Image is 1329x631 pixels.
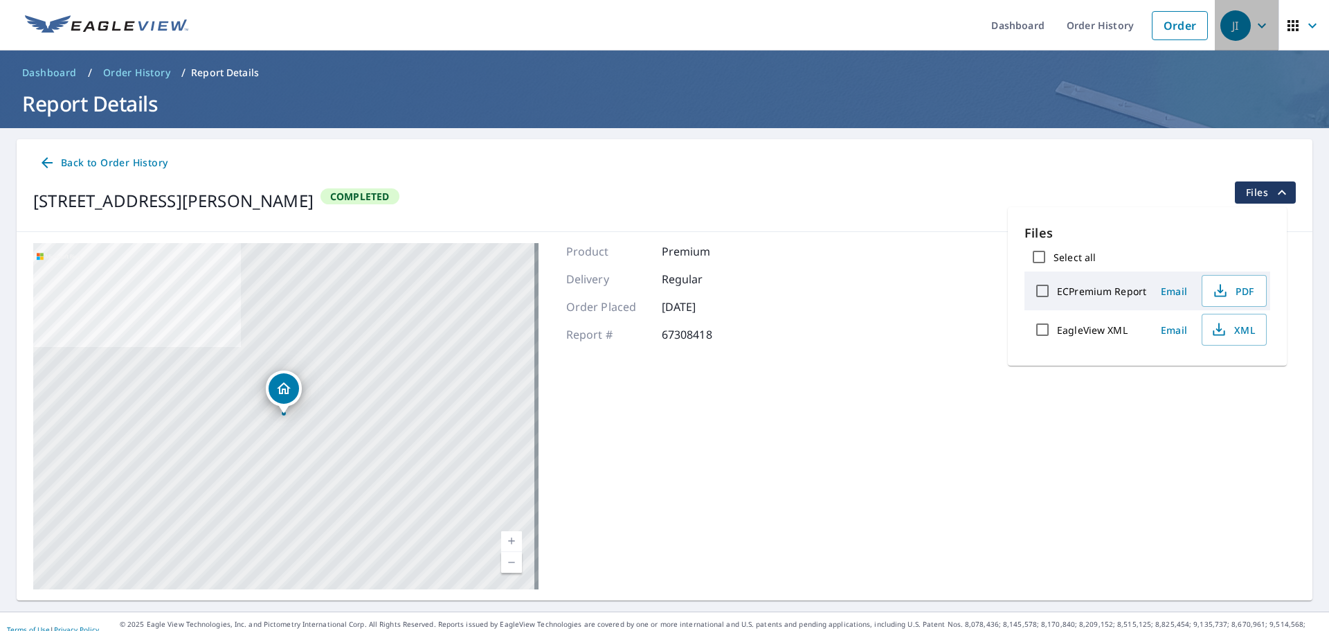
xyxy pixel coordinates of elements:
span: Order History [103,66,170,80]
span: PDF [1211,283,1255,299]
button: Email [1152,319,1196,341]
p: Delivery [566,271,649,287]
div: JI [1220,10,1251,41]
p: 67308418 [662,326,745,343]
p: Product [566,243,649,260]
label: ECPremium Report [1057,285,1146,298]
p: Premium [662,243,745,260]
div: [STREET_ADDRESS][PERSON_NAME] [33,188,314,213]
div: Dropped pin, building 1, Residential property, 86 Morton Ave NW Elk River, MN 55330 [266,371,302,414]
label: EagleView XML [1057,323,1128,337]
p: Report Details [191,66,259,80]
img: EV Logo [25,15,188,36]
button: XML [1202,314,1267,346]
span: Files [1246,184,1290,201]
a: Order History [98,62,176,84]
p: [DATE] [662,299,745,315]
a: Current Level 17, Zoom In [501,531,522,552]
span: Email [1157,323,1191,337]
span: XML [1211,321,1255,338]
span: Back to Order History [39,154,168,172]
p: Order Placed [566,299,649,315]
span: Completed [322,190,398,203]
a: Back to Order History [33,150,173,176]
span: Dashboard [22,66,77,80]
nav: breadcrumb [17,62,1312,84]
button: PDF [1202,275,1267,307]
button: filesDropdownBtn-67308418 [1234,181,1296,204]
h1: Report Details [17,89,1312,118]
p: Report # [566,326,649,343]
p: Files [1024,224,1270,242]
span: Email [1157,285,1191,298]
li: / [181,64,186,81]
a: Current Level 17, Zoom Out [501,552,522,573]
a: Order [1152,11,1208,40]
p: Regular [662,271,745,287]
a: Dashboard [17,62,82,84]
label: Select all [1054,251,1096,264]
button: Email [1152,281,1196,302]
li: / [88,64,92,81]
